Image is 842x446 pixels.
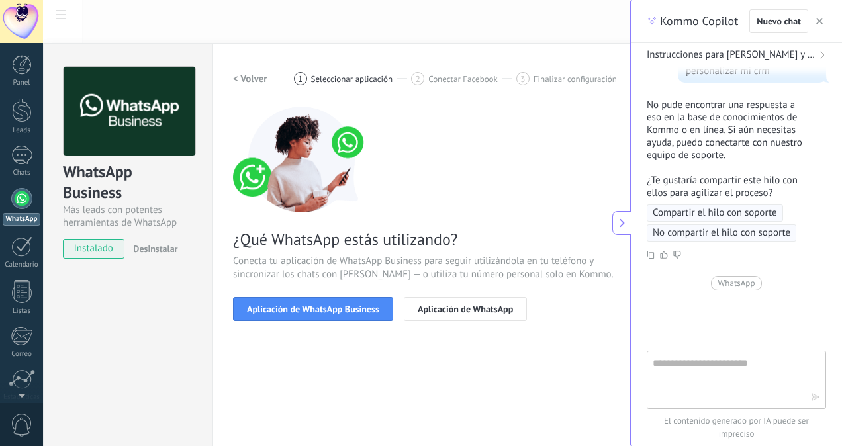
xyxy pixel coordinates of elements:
button: Aplicación de WhatsApp [404,297,527,321]
span: 2 [416,73,420,85]
span: Seleccionar aplicación [311,74,393,84]
span: Kommo Copilot [660,13,738,29]
button: Compartir el hilo con soporte [647,204,783,222]
div: Chats [3,169,41,177]
h2: < Volver [233,73,267,85]
div: WhatsApp Business [63,161,193,204]
img: connect number [233,107,372,212]
span: Conecta tu aplicación de WhatsApp Business para seguir utilizándola en tu teléfono y sincronizar ... [233,255,626,281]
div: Calendario [3,261,41,269]
p: No pude encontrar una respuesta a eso en la base de conocimientos de Kommo o en línea. Si aún nec... [647,99,810,161]
span: Aplicación de WhatsApp [418,304,513,314]
span: Finalizar configuración [534,74,617,84]
span: El contenido generado por IA puede ser impreciso [647,414,826,441]
button: Desinstalar [128,239,177,259]
span: Desinstalar [133,243,177,255]
button: Instrucciones para [PERSON_NAME] y personalizar CRM [631,43,842,67]
span: instalado [64,239,124,259]
span: No compartir el hilo con soporte [653,226,790,240]
span: 3 [520,73,525,85]
span: WhatsApp [718,277,755,290]
button: No compartir el hilo con soporte [647,224,796,242]
button: < Volver [233,67,267,91]
img: logo_main.png [64,67,195,156]
span: Instrucciones para [PERSON_NAME] y personalizar CRM [647,48,816,62]
span: Nuevo chat [757,17,801,26]
div: Más leads con potentes herramientas de WhatsApp [63,204,193,229]
div: WhatsApp [3,213,40,226]
div: Listas [3,307,41,316]
button: Aplicación de WhatsApp Business [233,297,393,321]
p: ¿Te gustaría compartir este hilo con ellos para agilizar el proceso? [647,174,810,199]
div: Correo [3,350,41,359]
span: 1 [298,73,303,85]
span: Conectar Facebook [428,74,498,84]
div: Leads [3,126,41,135]
span: Aplicación de WhatsApp Business [247,304,379,314]
span: Compartir el hilo con soporte [653,206,777,220]
span: ¿Qué WhatsApp estás utilizando? [233,229,626,249]
button: Nuevo chat [749,9,808,33]
div: Panel [3,79,41,87]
